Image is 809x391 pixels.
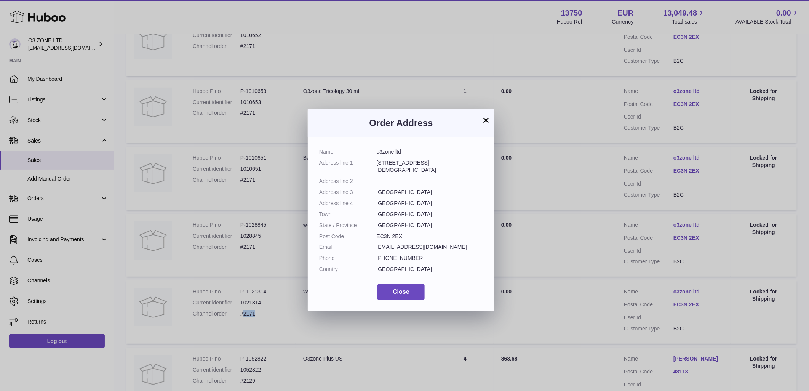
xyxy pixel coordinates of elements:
[377,222,483,229] dd: [GEOGRAPHIC_DATA]
[377,244,483,251] dd: [EMAIL_ADDRESS][DOMAIN_NAME]
[319,200,377,207] dt: Address line 4
[319,222,377,229] dt: State / Province
[319,244,377,251] dt: Email
[393,288,409,295] span: Close
[377,148,483,155] dd: o3zone ltd
[377,200,483,207] dd: [GEOGRAPHIC_DATA]
[319,148,377,155] dt: Name
[377,211,483,218] dd: [GEOGRAPHIC_DATA]
[319,189,377,196] dt: Address line 3
[377,284,425,300] button: Close
[319,178,377,185] dt: Address line 2
[377,159,483,174] dd: [STREET_ADDRESS][DEMOGRAPHIC_DATA]
[377,233,483,240] dd: EC3N 2EX
[319,233,377,240] dt: Post Code
[319,255,377,262] dt: Phone
[319,117,483,129] h3: Order Address
[377,266,483,273] dd: [GEOGRAPHIC_DATA]
[319,266,377,273] dt: Country
[377,189,483,196] dd: [GEOGRAPHIC_DATA]
[481,115,491,125] button: ×
[319,211,377,218] dt: Town
[377,255,483,262] dd: [PHONE_NUMBER]
[319,159,377,174] dt: Address line 1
